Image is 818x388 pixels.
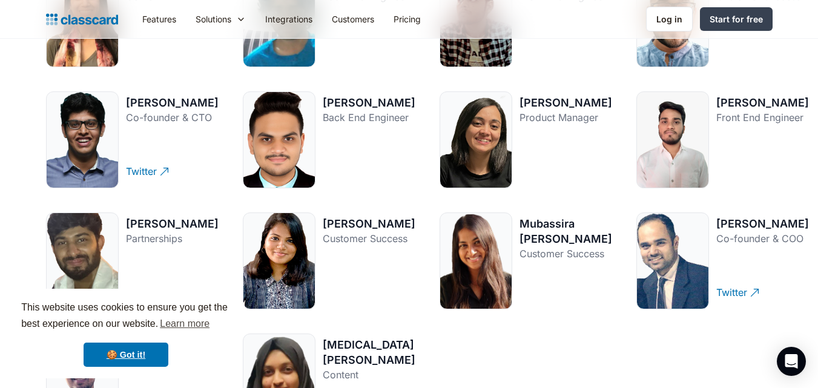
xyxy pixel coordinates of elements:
[323,337,415,367] div: [MEDICAL_DATA][PERSON_NAME]
[519,246,612,261] div: Customer Success
[716,216,809,231] div: [PERSON_NAME]
[519,95,612,110] div: [PERSON_NAME]
[158,315,211,333] a: learn more about cookies
[46,11,118,28] a: Logo
[716,110,809,125] div: Front End Engineer
[10,289,242,378] div: cookieconsent
[656,13,682,25] div: Log in
[133,5,186,33] a: Features
[323,216,415,231] div: [PERSON_NAME]
[710,13,763,25] div: Start for free
[256,5,322,33] a: Integrations
[84,343,168,367] a: dismiss cookie message
[126,155,157,179] div: Twitter
[700,7,773,31] a: Start for free
[716,276,747,300] div: Twitter
[21,300,231,333] span: This website uses cookies to ensure you get the best experience on our website.
[716,231,809,246] div: Co-founder & COO
[126,155,219,188] a: Twitter
[777,347,806,376] div: Open Intercom Messenger
[519,216,612,246] div: Mubassira [PERSON_NAME]
[323,95,415,110] div: [PERSON_NAME]
[126,231,219,246] div: Partnerships
[384,5,430,33] a: Pricing
[322,5,384,33] a: Customers
[126,95,219,110] div: [PERSON_NAME]
[519,110,612,125] div: Product Manager
[126,110,219,125] div: Co-founder & CTO
[646,7,693,31] a: Log in
[716,276,809,309] a: Twitter
[323,367,415,382] div: Content
[716,95,809,110] div: [PERSON_NAME]
[126,216,219,231] div: [PERSON_NAME]
[323,110,415,125] div: Back End Engineer
[186,5,256,33] div: Solutions
[196,13,231,25] div: Solutions
[323,231,415,246] div: Customer Success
